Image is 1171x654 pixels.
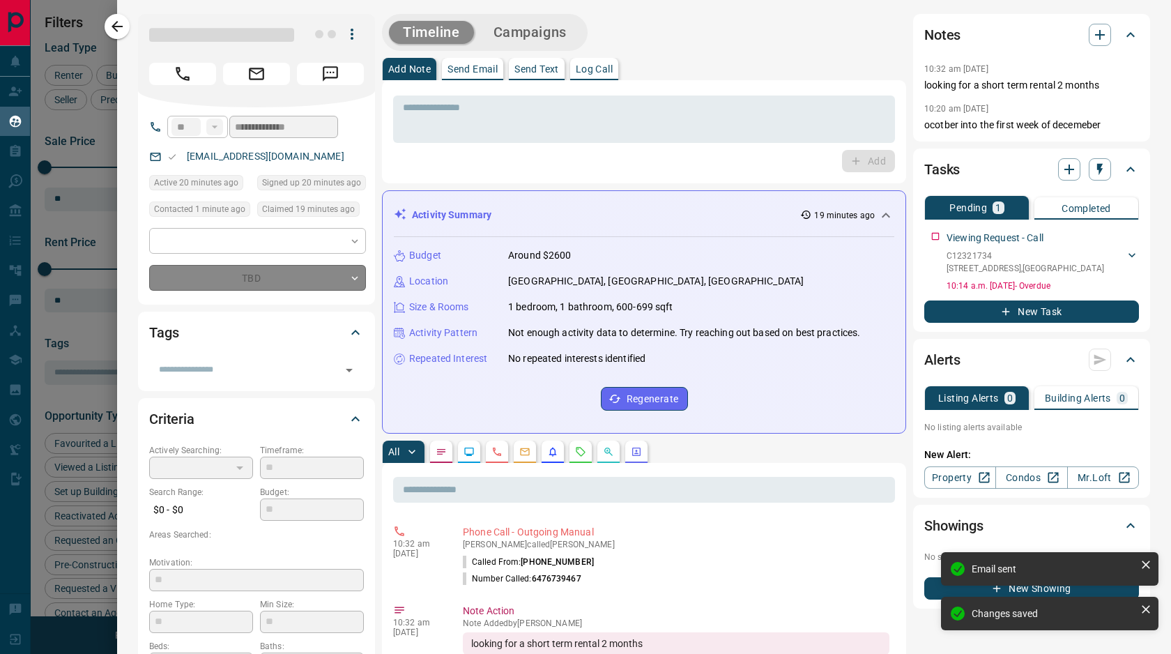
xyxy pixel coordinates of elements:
[409,300,469,314] p: Size & Rooms
[947,247,1139,277] div: C12321734[STREET_ADDRESS],[GEOGRAPHIC_DATA]
[924,343,1139,377] div: Alerts
[508,274,804,289] p: [GEOGRAPHIC_DATA], [GEOGRAPHIC_DATA], [GEOGRAPHIC_DATA]
[409,326,477,340] p: Activity Pattern
[1062,204,1111,213] p: Completed
[532,574,581,584] span: 6476739467
[519,446,530,457] svg: Emails
[947,231,1043,245] p: Viewing Request - Call
[521,557,594,567] span: [PHONE_NUMBER]
[924,421,1139,434] p: No listing alerts available
[601,387,688,411] button: Regenerate
[947,250,1104,262] p: C12321734
[149,63,216,85] span: Call
[947,280,1139,292] p: 10:14 a.m. [DATE] - Overdue
[409,351,487,366] p: Repeated Interest
[154,176,238,190] span: Active 20 minutes ago
[149,444,253,457] p: Actively Searching:
[924,466,996,489] a: Property
[603,446,614,457] svg: Opportunities
[257,201,366,221] div: Sun Sep 14 2025
[463,604,889,618] p: Note Action
[394,202,894,228] div: Activity Summary19 minutes ago
[257,175,366,195] div: Sun Sep 14 2025
[631,446,642,457] svg: Agent Actions
[480,21,581,44] button: Campaigns
[1067,466,1139,489] a: Mr.Loft
[508,300,673,314] p: 1 bedroom, 1 bathroom, 600-699 sqft
[924,551,1139,563] p: No showings booked
[463,556,594,568] p: Called From:
[924,18,1139,52] div: Notes
[149,321,178,344] h2: Tags
[576,64,613,74] p: Log Call
[508,351,645,366] p: No repeated interests identified
[949,203,987,213] p: Pending
[149,265,366,291] div: TBD
[339,360,359,380] button: Open
[388,447,399,457] p: All
[409,274,448,289] p: Location
[436,446,447,457] svg: Notes
[149,486,253,499] p: Search Range:
[924,153,1139,186] div: Tasks
[393,539,442,549] p: 10:32 am
[463,618,889,628] p: Note Added by [PERSON_NAME]
[149,556,364,569] p: Motivation:
[409,248,441,263] p: Budget
[924,349,960,371] h2: Alerts
[463,525,889,540] p: Phone Call - Outgoing Manual
[924,64,988,74] p: 10:32 am [DATE]
[1119,393,1125,403] p: 0
[167,152,177,162] svg: Email Valid
[260,444,364,457] p: Timeframe:
[463,540,889,549] p: [PERSON_NAME] called [PERSON_NAME]
[149,175,250,195] div: Sun Sep 14 2025
[187,151,344,162] a: [EMAIL_ADDRESS][DOMAIN_NAME]
[508,326,861,340] p: Not enough activity data to determine. Try reaching out based on best practices.
[463,572,581,585] p: Number Called:
[972,608,1135,619] div: Changes saved
[924,301,1139,323] button: New Task
[924,78,1139,93] p: looking for a short term rental 2 months
[393,618,442,628] p: 10:32 am
[814,209,875,222] p: 19 minutes ago
[149,201,250,221] div: Sun Sep 14 2025
[924,118,1139,132] p: ocotber into the first week of decemeber
[924,158,960,181] h2: Tasks
[260,640,364,653] p: Baths:
[924,577,1139,600] button: New Showing
[388,64,431,74] p: Add Note
[575,446,586,457] svg: Requests
[1045,393,1111,403] p: Building Alerts
[514,64,559,74] p: Send Text
[995,203,1001,213] p: 1
[389,21,474,44] button: Timeline
[149,598,253,611] p: Home Type:
[149,408,194,430] h2: Criteria
[262,202,355,216] span: Claimed 19 minutes ago
[924,104,988,114] p: 10:20 am [DATE]
[508,248,572,263] p: Around $2600
[995,466,1067,489] a: Condos
[149,528,364,541] p: Areas Searched:
[924,509,1139,542] div: Showings
[947,262,1104,275] p: [STREET_ADDRESS] , [GEOGRAPHIC_DATA]
[547,446,558,457] svg: Listing Alerts
[972,563,1135,575] div: Email sent
[393,628,442,637] p: [DATE]
[491,446,503,457] svg: Calls
[149,499,253,522] p: $0 - $0
[924,448,1139,462] p: New Alert:
[924,515,984,537] h2: Showings
[1007,393,1013,403] p: 0
[260,598,364,611] p: Min Size:
[260,486,364,499] p: Budget:
[149,640,253,653] p: Beds:
[149,402,364,436] div: Criteria
[464,446,475,457] svg: Lead Browsing Activity
[297,63,364,85] span: Message
[393,549,442,558] p: [DATE]
[149,316,364,349] div: Tags
[223,63,290,85] span: Email
[938,393,999,403] p: Listing Alerts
